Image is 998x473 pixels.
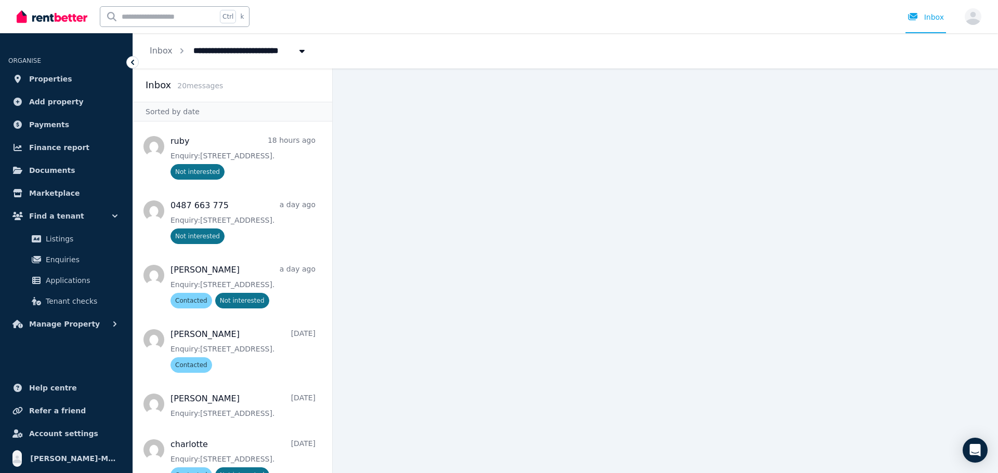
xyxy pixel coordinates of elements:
span: Documents [29,164,75,177]
a: [PERSON_NAME]a day agoEnquiry:[STREET_ADDRESS].ContactedNot interested [170,264,316,308]
span: Ctrl [220,10,236,23]
nav: Message list [133,121,332,473]
nav: Breadcrumb [133,33,324,69]
a: [PERSON_NAME][DATE]Enquiry:[STREET_ADDRESS]. [170,393,316,418]
span: Refer a friend [29,404,86,417]
span: Payments [29,118,69,131]
a: Tenant checks [12,291,120,312]
a: Documents [8,160,124,181]
a: ruby18 hours agoEnquiry:[STREET_ADDRESS].Not interested [170,135,316,180]
span: Applications [46,274,116,287]
a: Refer a friend [8,400,124,421]
a: 0487 663 775a day agoEnquiry:[STREET_ADDRESS].Not interested [170,199,316,244]
span: Properties [29,73,72,85]
div: Sorted by date [133,102,332,121]
a: Add property [8,91,124,112]
a: Payments [8,114,124,135]
span: Find a tenant [29,210,84,222]
img: RentBetter [17,9,87,24]
span: Enquiries [46,253,116,266]
span: ORGANISE [8,57,41,64]
a: Account settings [8,423,124,444]
button: Find a tenant [8,206,124,226]
div: Open Intercom Messenger [963,438,988,463]
span: [PERSON_NAME]-May [PERSON_NAME] [30,452,120,465]
span: Finance report [29,141,89,154]
a: Finance report [8,137,124,158]
a: Inbox [150,46,173,56]
a: Help centre [8,377,124,398]
span: Marketplace [29,187,80,199]
span: Account settings [29,427,98,440]
span: 20 message s [177,82,223,90]
span: Help centre [29,382,77,394]
span: k [240,12,244,21]
span: Add property [29,96,84,108]
span: Tenant checks [46,295,116,307]
a: Marketplace [8,183,124,204]
div: Inbox [908,12,944,22]
a: Properties [8,69,124,89]
a: Applications [12,270,120,291]
a: Listings [12,228,120,249]
span: Listings [46,233,116,245]
span: Manage Property [29,318,100,330]
button: Manage Property [8,314,124,334]
a: Enquiries [12,249,120,270]
h2: Inbox [146,78,171,92]
a: [PERSON_NAME][DATE]Enquiry:[STREET_ADDRESS].Contacted [170,328,316,373]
